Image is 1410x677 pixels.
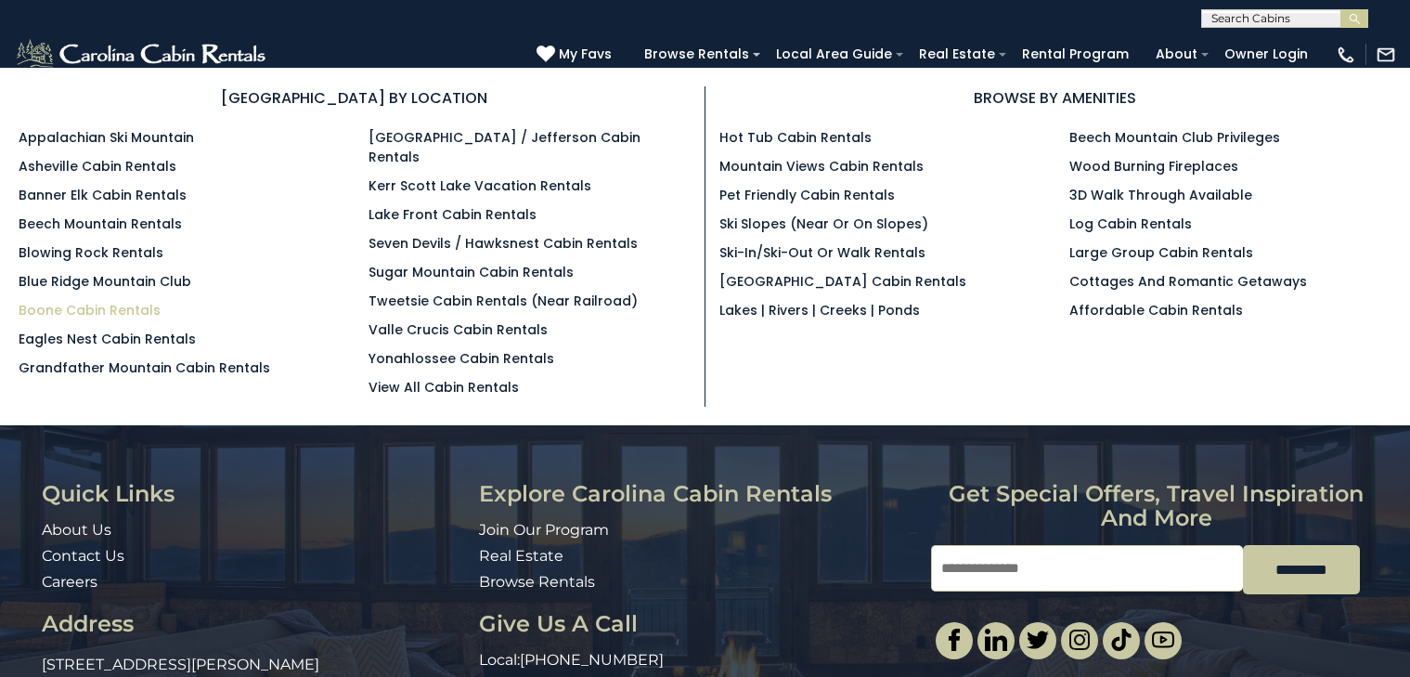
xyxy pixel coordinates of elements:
[985,629,1007,651] img: linkedin-single.svg
[369,349,554,368] a: Yonahlossee Cabin Rentals
[19,243,163,262] a: Blowing Rock Rentals
[943,629,965,651] img: facebook-single.svg
[1110,629,1132,651] img: tiktok.svg
[719,301,920,319] a: Lakes | Rivers | Creeks | Ponds
[1069,272,1307,291] a: Cottages and Romantic Getaways
[1376,45,1396,65] img: mail-regular-white.png
[42,482,465,506] h3: Quick Links
[19,301,161,319] a: Boone Cabin Rentals
[479,612,916,636] h3: Give Us A Call
[537,45,616,65] a: My Favs
[19,215,182,233] a: Beech Mountain Rentals
[19,157,176,176] a: Asheville Cabin Rentals
[1069,243,1253,262] a: Large Group Cabin Rentals
[719,128,872,147] a: Hot Tub Cabin Rentals
[19,186,187,204] a: Banner Elk Cabin Rentals
[1069,215,1192,233] a: Log Cabin Rentals
[369,292,638,310] a: Tweetsie Cabin Rentals (Near Railroad)
[479,573,595,591] a: Browse Rentals
[369,378,519,397] a: View All Cabin Rentals
[559,45,612,64] span: My Favs
[719,243,925,262] a: Ski-in/Ski-Out or Walk Rentals
[1146,40,1207,69] a: About
[1152,629,1174,651] img: youtube-light.svg
[19,358,270,377] a: Grandfather Mountain Cabin Rentals
[369,263,574,281] a: Sugar Mountain Cabin Rentals
[19,330,196,348] a: Eagles Nest Cabin Rentals
[479,482,916,506] h3: Explore Carolina Cabin Rentals
[719,272,966,291] a: [GEOGRAPHIC_DATA] Cabin Rentals
[479,650,916,671] p: Local:
[1013,40,1138,69] a: Rental Program
[369,205,537,224] a: Lake Front Cabin Rentals
[719,157,924,176] a: Mountain Views Cabin Rentals
[635,40,758,69] a: Browse Rentals
[910,40,1004,69] a: Real Estate
[19,128,194,147] a: Appalachian Ski Mountain
[14,36,271,73] img: White-1-2.png
[719,86,1392,110] h3: BROWSE BY AMENITIES
[1069,301,1243,319] a: Affordable Cabin Rentals
[1027,629,1049,651] img: twitter-single.svg
[1069,157,1238,176] a: Wood Burning Fireplaces
[42,547,124,565] a: Contact Us
[1068,629,1091,651] img: instagram-single.svg
[767,40,901,69] a: Local Area Guide
[42,573,97,591] a: Careers
[369,234,638,253] a: Seven Devils / Hawksnest Cabin Rentals
[520,651,664,669] a: [PHONE_NUMBER]
[42,521,111,539] a: About Us
[1215,40,1317,69] a: Owner Login
[719,186,895,204] a: Pet Friendly Cabin Rentals
[42,612,465,636] h3: Address
[479,547,563,565] a: Real Estate
[1336,45,1356,65] img: phone-regular-white.png
[719,215,928,233] a: Ski Slopes (Near or On Slopes)
[931,482,1382,531] h3: Get special offers, travel inspiration and more
[369,128,640,166] a: [GEOGRAPHIC_DATA] / Jefferson Cabin Rentals
[19,86,691,110] h3: [GEOGRAPHIC_DATA] BY LOCATION
[369,176,591,195] a: Kerr Scott Lake Vacation Rentals
[1069,186,1252,204] a: 3D Walk Through Available
[19,272,191,291] a: Blue Ridge Mountain Club
[369,320,548,339] a: Valle Crucis Cabin Rentals
[479,521,609,539] a: Join Our Program
[1069,128,1280,147] a: Beech Mountain Club Privileges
